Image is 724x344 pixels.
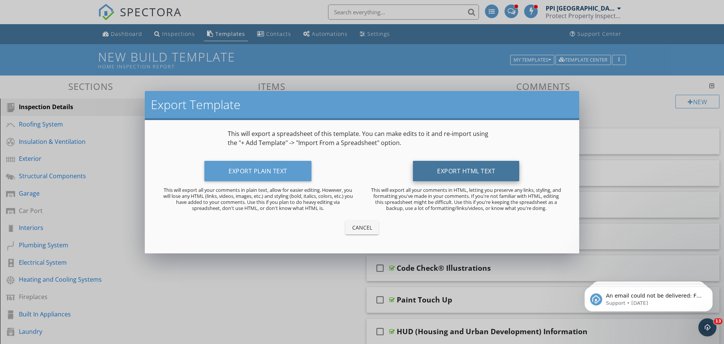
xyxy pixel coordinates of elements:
[413,169,519,177] a: Export HTML Text
[714,318,722,324] span: 13
[204,161,311,181] button: Export Plain Text
[228,129,496,147] p: This will export a spreadsheet of this template. You can make edits to it and re-import using the...
[573,271,724,324] iframe: Intercom notifications message
[413,161,519,181] button: Export HTML Text
[151,97,573,112] h2: Export Template
[161,187,354,211] p: This will export all your comments in plain text, allow for easier editing. However, you will los...
[345,221,379,234] button: Cancel
[204,169,311,177] a: Export Plain Text
[351,224,373,231] div: Cancel
[370,187,563,211] p: This will export all your comments in HTML, letting you preserve any links, styling, and formatti...
[698,318,716,336] iframe: Intercom live chat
